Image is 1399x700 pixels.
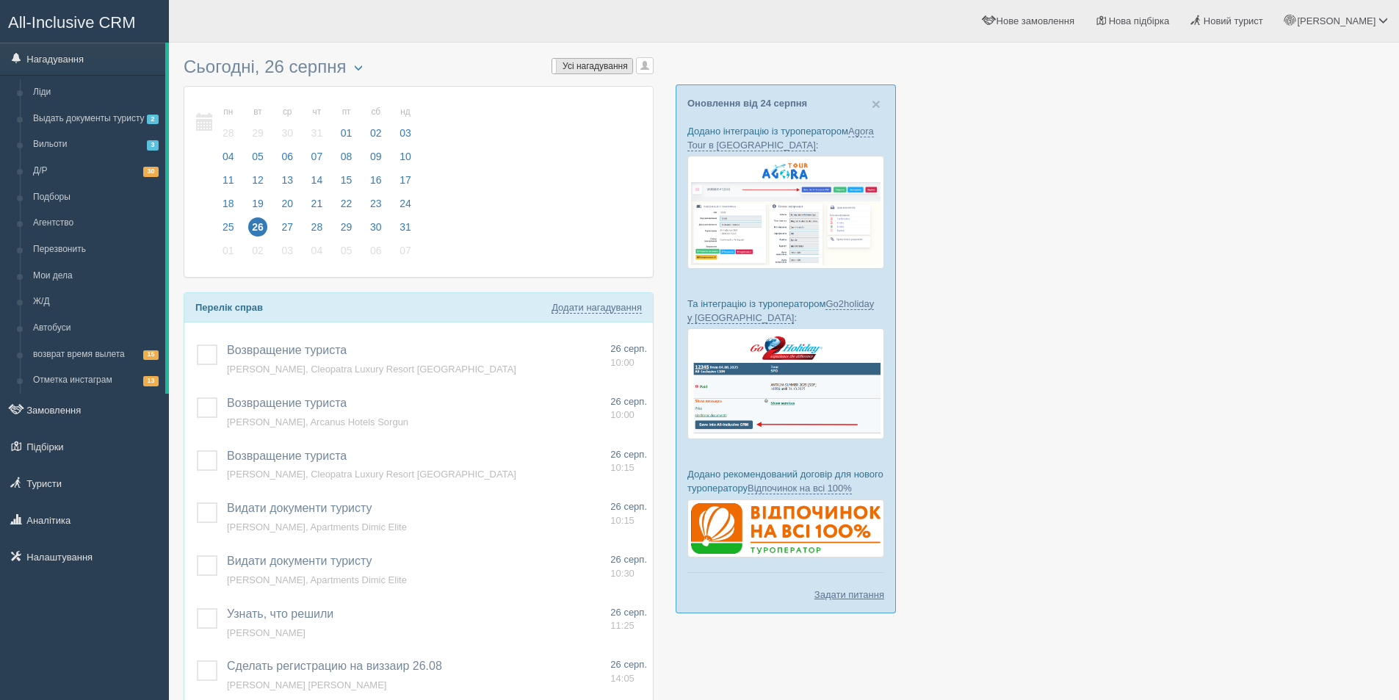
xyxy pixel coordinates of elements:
[610,500,647,527] a: 26 серп. 10:15
[687,328,884,439] img: go2holiday-bookings-crm-for-travel-agency.png
[26,131,165,158] a: Вильоти3
[308,170,327,190] span: 14
[396,170,415,190] span: 17
[227,679,386,690] a: [PERSON_NAME] [PERSON_NAME]
[337,123,356,142] span: 01
[333,242,361,266] a: 05
[687,124,884,152] p: Додано інтеграцію із туроператором :
[308,123,327,142] span: 31
[610,568,635,579] span: 10:30
[214,98,242,148] a: пн 28
[248,147,267,166] span: 05
[195,302,263,313] b: Перелік справ
[610,343,647,354] span: 26 серп.
[610,620,635,631] span: 11:25
[26,315,165,342] a: Автобуси
[227,397,347,409] span: Возвращение туриста
[308,147,327,166] span: 07
[610,448,647,475] a: 26 серп. 10:15
[687,298,874,324] a: Go2holiday у [GEOGRAPHIC_DATA]
[366,217,386,237] span: 30
[273,242,301,266] a: 03
[214,172,242,195] a: 11
[227,469,516,480] span: [PERSON_NAME], Cleopatra Luxury Resort [GEOGRAPHIC_DATA]
[610,606,647,633] a: 26 серп. 11:25
[227,555,372,567] a: Видати документи туристу
[219,241,238,260] span: 01
[552,302,642,314] a: Додати нагадування
[337,194,356,213] span: 22
[227,416,408,427] span: [PERSON_NAME], Arcanus Hotels Sorgun
[1,1,168,41] a: All-Inclusive CRM
[244,219,272,242] a: 26
[610,342,647,369] a: 26 серп. 10:00
[219,123,238,142] span: 28
[248,106,267,118] small: вт
[26,289,165,315] a: Ж/Д
[143,350,159,360] span: 15
[748,483,852,494] a: Відпочинок на всі 100%
[227,344,347,356] a: Возвращение туриста
[687,467,884,495] p: Додано рекомендований договір для нового туроператору
[273,219,301,242] a: 27
[391,148,416,172] a: 10
[227,502,372,514] a: Видати документи туристу
[396,147,415,166] span: 10
[227,522,407,533] a: [PERSON_NAME], Apartments Dimic Elite
[26,184,165,211] a: Подборы
[362,172,390,195] a: 16
[366,123,386,142] span: 02
[214,242,242,266] a: 01
[563,61,628,71] span: Усі нагадування
[997,15,1074,26] span: Нове замовлення
[308,241,327,260] span: 04
[8,13,136,32] span: All-Inclusive CRM
[337,241,356,260] span: 05
[610,673,635,684] span: 14:05
[184,57,654,79] h3: Сьогодні, 26 серпня
[814,588,884,602] a: Задати питання
[610,395,647,422] a: 26 серп. 10:00
[366,106,386,118] small: сб
[278,147,297,166] span: 06
[248,170,267,190] span: 12
[872,96,881,112] button: Close
[308,217,327,237] span: 28
[248,217,267,237] span: 26
[337,106,356,118] small: пт
[396,123,415,142] span: 03
[391,98,416,148] a: нд 03
[396,194,415,213] span: 24
[273,148,301,172] a: 06
[278,217,297,237] span: 27
[610,607,647,618] span: 26 серп.
[610,501,647,512] span: 26 серп.
[26,263,165,289] a: Мои дела
[333,172,361,195] a: 15
[362,219,390,242] a: 30
[248,194,267,213] span: 19
[227,660,442,672] a: Сделать регистрацию на виззаир 26.08
[227,574,407,585] a: [PERSON_NAME], Apartments Dimic Elite
[219,217,238,237] span: 25
[143,167,159,176] span: 30
[273,195,301,219] a: 20
[219,147,238,166] span: 04
[278,170,297,190] span: 13
[1297,15,1375,26] span: [PERSON_NAME]
[26,106,165,132] a: Выдать документы туристу2
[26,158,165,184] a: Д/Р30
[248,241,267,260] span: 02
[610,515,635,526] span: 10:15
[391,172,416,195] a: 17
[308,194,327,213] span: 21
[303,148,331,172] a: 07
[278,241,297,260] span: 03
[227,627,306,638] a: [PERSON_NAME]
[396,106,415,118] small: нд
[248,123,267,142] span: 29
[610,658,647,685] a: 26 серп. 14:05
